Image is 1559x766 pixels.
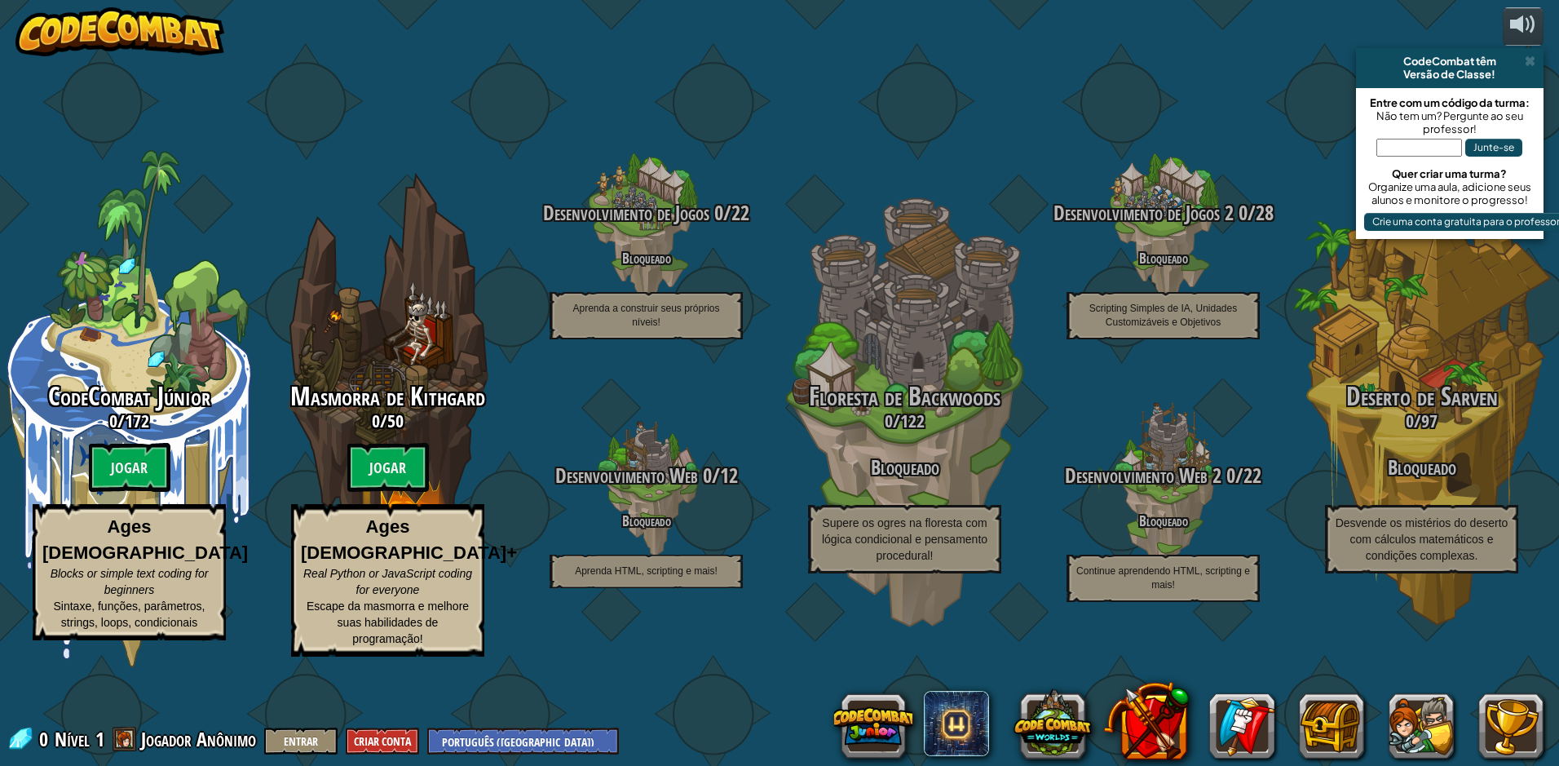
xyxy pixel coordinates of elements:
[1034,465,1292,487] h3: /
[372,409,380,433] span: 0
[1034,250,1292,266] h4: Bloqueado
[1364,96,1535,109] div: Entre com um código da turma:
[1346,379,1498,414] span: Deserto de Sarven
[387,409,404,433] span: 50
[95,726,104,752] span: 1
[51,567,209,596] span: Blocks or simple text coding for beginners
[125,409,149,433] span: 172
[885,409,893,433] span: 0
[575,565,718,577] span: Aprenda HTML, scripting e mais!
[517,250,775,266] h4: Bloqueado
[1243,462,1261,489] span: 22
[1076,565,1250,591] span: Continue aprendendo HTML, scripting e mais!
[543,199,709,227] span: Desenvolvimento de Jogos
[698,462,712,489] span: 0
[346,728,419,755] button: Criar Conta
[731,199,749,227] span: 22
[141,726,256,752] span: Jogador Anônimo
[555,462,698,489] span: Desenvolvimento Web
[1465,139,1522,157] button: Junte-se
[1503,7,1544,46] button: Ajuste o volume
[1362,55,1537,68] div: CodeCombat têm
[1221,462,1235,489] span: 0
[264,728,338,755] button: Entrar
[15,7,224,56] img: CodeCombat - Learn how to code by playing a game
[54,600,205,629] span: Sintaxe, funções, parâmetros, strings, loops, condicionais
[1034,513,1292,529] h4: Bloqueado
[258,150,517,667] div: Complete previous world to unlock
[822,516,987,562] span: Supere os ogres na floresta com lógica condicional e pensamento procedural!
[775,457,1034,479] h3: Bloqueado
[109,409,117,433] span: 0
[89,443,170,492] btn: Jogar
[307,600,469,645] span: Escape da masmorra e melhore suas habilidades de programação!
[572,303,719,328] span: Aprenda a construir seus próprios níveis!
[290,379,485,414] span: Masmorra de Kithgard
[517,202,775,224] h3: /
[517,465,775,487] h3: /
[1364,109,1535,135] div: Não tem um? Pergunte ao seu professor!
[55,726,90,753] span: Nível
[1364,167,1535,180] div: Quer criar uma turma?
[517,513,775,529] h4: Bloqueado
[39,726,53,752] span: 0
[42,516,248,562] strong: Ages [DEMOGRAPHIC_DATA]
[900,409,925,433] span: 122
[1336,516,1508,562] span: Desvende os mistérios do deserto com cálculos matemáticos e condições complexas.
[720,462,738,489] span: 12
[301,516,517,562] strong: Ages [DEMOGRAPHIC_DATA]+
[1053,199,1234,227] span: Desenvolvimento de Jogos 2
[303,567,472,596] span: Real Python or JavaScript coding for everyone
[1034,202,1292,224] h3: /
[709,199,723,227] span: 0
[1256,199,1274,227] span: 28
[1292,457,1551,479] h3: Bloqueado
[775,411,1034,431] h3: /
[1089,303,1237,328] span: Scripting Simples de IA, Unidades Customizáveis e Objetivos
[1364,180,1535,206] div: Organize uma aula, adicione seus alunos e monitore o progresso!
[1234,199,1248,227] span: 0
[1421,409,1438,433] span: 97
[347,443,429,492] btn: Jogar
[1406,409,1414,433] span: 0
[1362,68,1537,81] div: Versão de Classe!
[1292,411,1551,431] h3: /
[48,379,210,414] span: CodeCombat Júnior
[1065,462,1221,489] span: Desenvolvimento Web 2
[258,411,517,431] h3: /
[809,379,1000,414] span: Floresta de Backwoods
